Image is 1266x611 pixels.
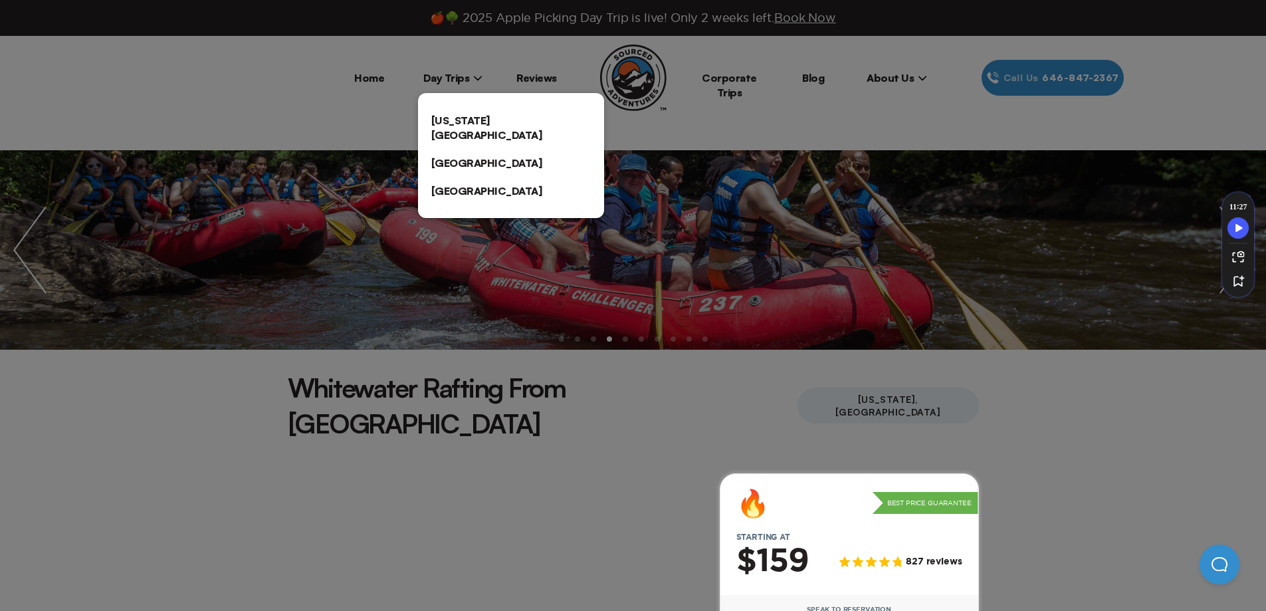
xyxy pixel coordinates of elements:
span: 827 reviews [906,556,962,568]
div: 🔥 [736,490,770,517]
span: Starting at [720,533,806,542]
a: [US_STATE][GEOGRAPHIC_DATA] [418,106,604,149]
p: Best Price Guarantee [873,492,978,515]
a: [GEOGRAPHIC_DATA] [418,149,604,177]
iframe: Help Scout Beacon - Open [1200,545,1239,584]
h2: $159 [736,545,809,579]
a: [GEOGRAPHIC_DATA] [418,177,604,205]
